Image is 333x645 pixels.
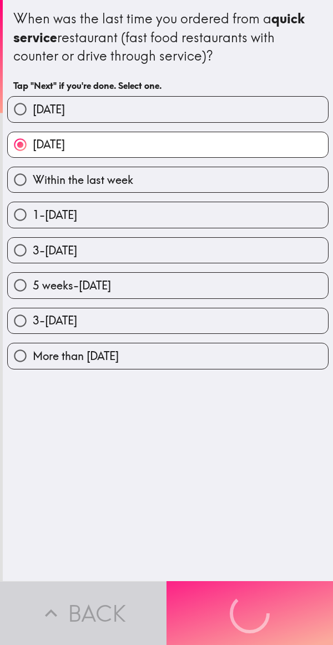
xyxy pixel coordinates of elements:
[8,308,328,333] button: 3-[DATE]
[33,313,77,328] span: 3-[DATE]
[13,9,322,66] div: When was the last time you ordered from a restaurant (fast food restaurants with counter or drive...
[8,167,328,192] button: Within the last week
[33,102,65,117] span: [DATE]
[33,278,111,293] span: 5 weeks-[DATE]
[33,243,77,258] span: 3-[DATE]
[13,10,308,46] b: quick service
[8,202,328,227] button: 1-[DATE]
[8,238,328,263] button: 3-[DATE]
[33,137,65,152] span: [DATE]
[8,132,328,157] button: [DATE]
[8,97,328,122] button: [DATE]
[8,343,328,368] button: More than [DATE]
[13,79,322,92] h6: Tap "Next" if you're done. Select one.
[33,348,119,364] span: More than [DATE]
[33,207,77,223] span: 1-[DATE]
[33,172,133,188] span: Within the last week
[8,273,328,298] button: 5 weeks-[DATE]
